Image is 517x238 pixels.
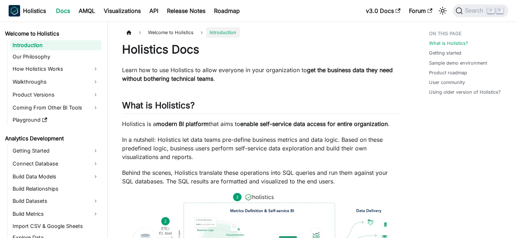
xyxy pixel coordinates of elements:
a: Build Datasets [10,195,101,207]
p: Holistics is a that aims to . [122,120,400,128]
a: Getting started [429,50,461,56]
a: Using older version of Holistics? [429,89,501,95]
a: Import CSV & Google Sheets [10,221,101,231]
a: Connect Database [10,158,101,169]
span: Introduction [206,27,240,38]
a: Build Metrics [10,208,101,220]
a: Playground [10,115,101,125]
p: In a nutshell: Holistics let data teams pre-define business metrics and data logic. Based on thes... [122,135,400,161]
strong: modern BI platform [156,120,209,127]
a: User community [429,79,465,86]
a: Product roadmap [429,69,467,76]
a: AMQL [74,5,99,17]
p: Learn how to use Holistics to allow everyone in your organization to . [122,66,400,83]
strong: enable self-service data access for entire organization [240,120,388,127]
a: Roadmap [210,5,244,17]
button: Switch between dark and light mode (currently light mode) [437,5,448,17]
a: Coming From Other BI Tools [10,102,101,113]
a: v3.0 Docs [362,5,405,17]
a: Forum [405,5,437,17]
a: Home page [122,27,136,38]
span: Search [463,8,488,14]
a: Welcome to Holistics [3,29,101,39]
a: Our Philosophy [10,52,101,62]
a: Getting Started [10,145,101,157]
nav: Breadcrumbs [122,27,400,38]
a: Build Data Models [10,171,101,182]
a: HolisticsHolistics [9,5,46,17]
b: Holistics [23,6,46,15]
a: Visualizations [99,5,145,17]
button: Search (Command+K) [453,4,508,17]
a: What is Holistics? [429,40,468,47]
h2: What is Holistics? [122,100,400,114]
kbd: ⌘ [487,7,494,14]
a: Walkthroughs [10,76,101,88]
a: Docs [52,5,74,17]
a: Introduction [10,40,101,50]
span: Welcome to Holistics [144,27,197,38]
img: Holistics [9,5,20,17]
a: API [145,5,163,17]
h1: Holistics Docs [122,42,400,57]
a: Sample demo environment [429,60,487,66]
kbd: K [496,7,503,14]
p: Behind the scenes, Holistics translate these operations into SQL queries and run them against you... [122,168,400,186]
a: Product Versions [10,89,101,101]
a: How Holistics Works [10,63,101,75]
a: Analytics Development [3,134,101,144]
a: Release Notes [163,5,210,17]
a: Build Relationships [10,184,101,194]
